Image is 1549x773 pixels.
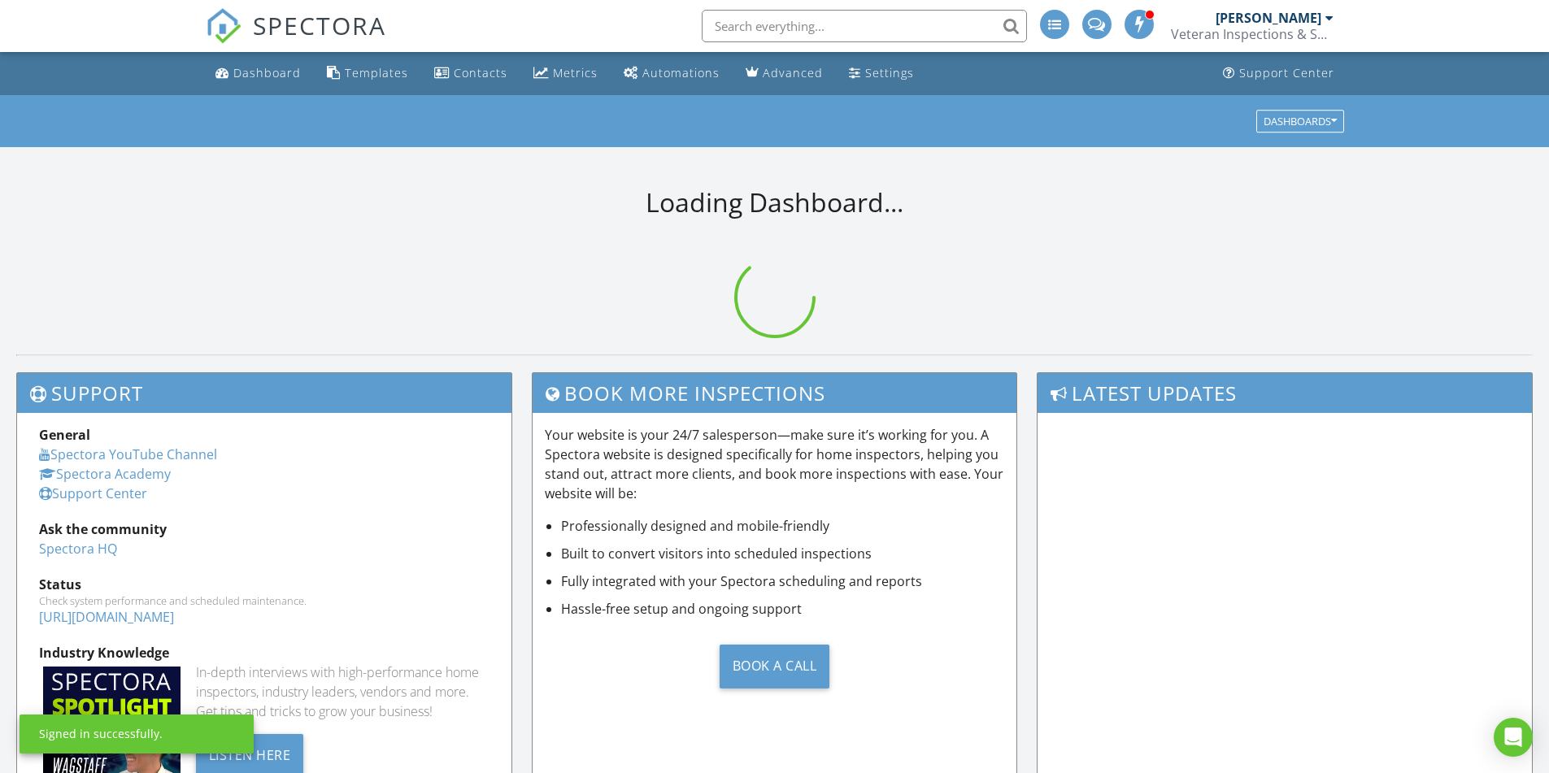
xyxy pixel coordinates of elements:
div: Book a Call [720,645,830,688]
li: Professionally designed and mobile-friendly [561,516,1005,536]
div: Veteran Inspections & Services [1171,26,1334,42]
h3: Latest Updates [1038,373,1532,413]
a: SPECTORA [206,22,386,56]
h3: Book More Inspections [533,373,1017,413]
a: Settings [842,59,920,89]
div: Signed in successfully. [39,726,163,742]
a: Dashboard [209,59,307,89]
div: Dashboards [1264,115,1337,127]
li: Built to convert visitors into scheduled inspections [561,544,1005,563]
input: Search everything... [702,10,1027,42]
a: [URL][DOMAIN_NAME] [39,608,174,626]
div: Advanced [763,65,823,80]
div: Support Center [1239,65,1334,80]
div: Metrics [553,65,598,80]
div: Templates [345,65,408,80]
li: Hassle-free setup and ongoing support [561,599,1005,619]
div: Check system performance and scheduled maintenance. [39,594,490,607]
a: Automations (Advanced) [617,59,726,89]
p: Your website is your 24/7 salesperson—make sure it’s working for you. A Spectora website is desig... [545,425,1005,503]
a: Spectora Academy [39,465,171,483]
span: SPECTORA [253,8,386,42]
div: Dashboard [233,65,301,80]
img: The Best Home Inspection Software - Spectora [206,8,241,44]
div: Status [39,575,490,594]
a: Listen Here [196,745,304,763]
div: Automations [642,65,720,80]
strong: General [39,426,90,444]
div: Settings [865,65,914,80]
a: Metrics [527,59,604,89]
a: Support Center [1216,59,1341,89]
a: Support Center [39,484,147,502]
a: Contacts [428,59,514,89]
h3: Support [17,373,511,413]
a: Templates [320,59,415,89]
a: Book a Call [545,632,1005,701]
a: Advanced [739,59,829,89]
div: Ask the community [39,519,490,539]
div: Industry Knowledge [39,643,490,662]
div: Open Intercom Messenger [1494,718,1533,757]
button: Dashboards [1256,110,1344,132]
a: Spectora YouTube Channel [39,445,217,463]
div: Contacts [454,65,507,80]
div: [PERSON_NAME] [1216,10,1321,26]
li: Fully integrated with your Spectora scheduling and reports [561,571,1005,591]
div: In-depth interviews with high-performance home inspectors, industry leaders, vendors and more. Ge... [196,662,490,721]
a: Spectora HQ [39,540,117,558]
